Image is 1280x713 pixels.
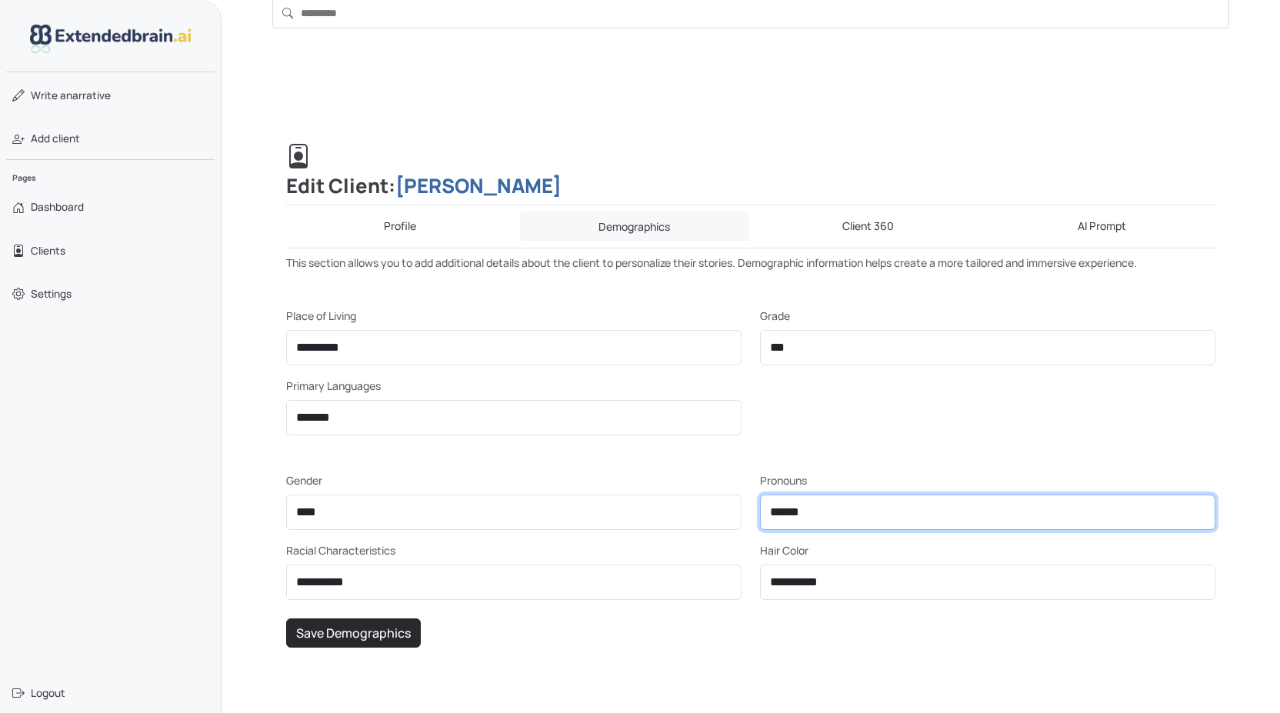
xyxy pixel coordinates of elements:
[30,25,192,53] img: logo
[286,378,381,394] label: Primary Languages
[286,308,356,324] label: Place of Living
[520,212,749,242] a: Demographics
[760,308,790,324] label: Grade
[286,212,514,242] a: Profile
[31,88,66,102] span: Write a
[286,255,1215,271] p: This section allows you to add additional details about the client to personalize their stories. ...
[760,542,808,558] label: Hair Color
[395,172,562,199] a: [PERSON_NAME]
[31,243,65,258] span: Clients
[286,542,395,558] label: Racial Characteristics
[760,472,807,488] label: Pronouns
[31,131,80,146] span: Add client
[755,212,982,242] a: Client 360
[31,286,72,302] span: Settings
[31,685,65,701] span: Logout
[286,472,322,488] label: Gender
[31,88,111,103] span: narrative
[286,618,421,648] button: Save Demographics
[31,199,84,215] span: Dashboard
[286,144,1215,205] h2: Edit Client:
[988,212,1216,242] a: AI Prompt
